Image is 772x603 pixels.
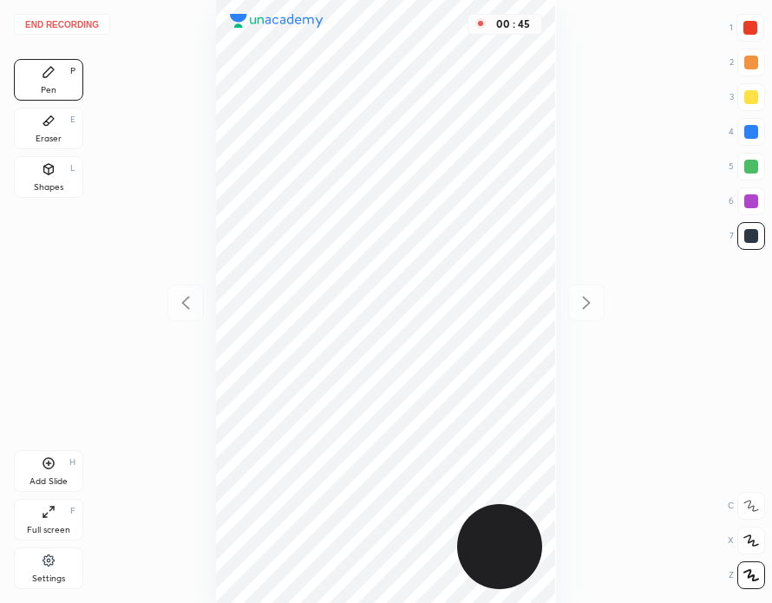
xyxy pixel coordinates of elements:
[14,14,110,35] button: End recording
[729,187,765,215] div: 6
[41,86,56,95] div: Pen
[729,222,765,250] div: 7
[29,477,68,486] div: Add Slide
[729,118,765,146] div: 4
[728,527,765,554] div: X
[70,115,75,124] div: E
[70,164,75,173] div: L
[69,458,75,467] div: H
[728,492,765,520] div: C
[729,153,765,180] div: 5
[27,526,70,534] div: Full screen
[729,49,765,76] div: 2
[70,67,75,75] div: P
[70,507,75,515] div: F
[729,14,764,42] div: 1
[729,83,765,111] div: 3
[729,561,765,589] div: Z
[493,18,534,30] div: 00 : 45
[230,14,324,28] img: logo.38c385cc.svg
[34,183,63,192] div: Shapes
[36,134,62,143] div: Eraser
[32,574,65,583] div: Settings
